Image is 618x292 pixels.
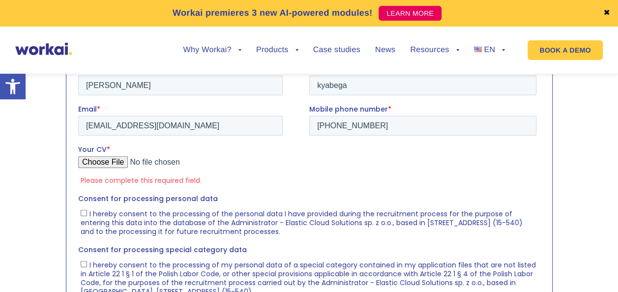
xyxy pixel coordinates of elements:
[256,46,298,54] a: Products
[603,9,610,17] a: ✖
[410,46,459,54] a: Resources
[183,46,241,54] a: Why Workai?
[484,46,495,54] span: EN
[144,272,190,282] a: Privacy Policy
[375,46,395,54] a: News
[379,6,441,21] a: LEARN MORE
[528,40,602,60] a: BOOK A DEMO
[313,46,360,54] a: Case studies
[173,6,373,20] p: Workai premieres 3 new AI-powered modules!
